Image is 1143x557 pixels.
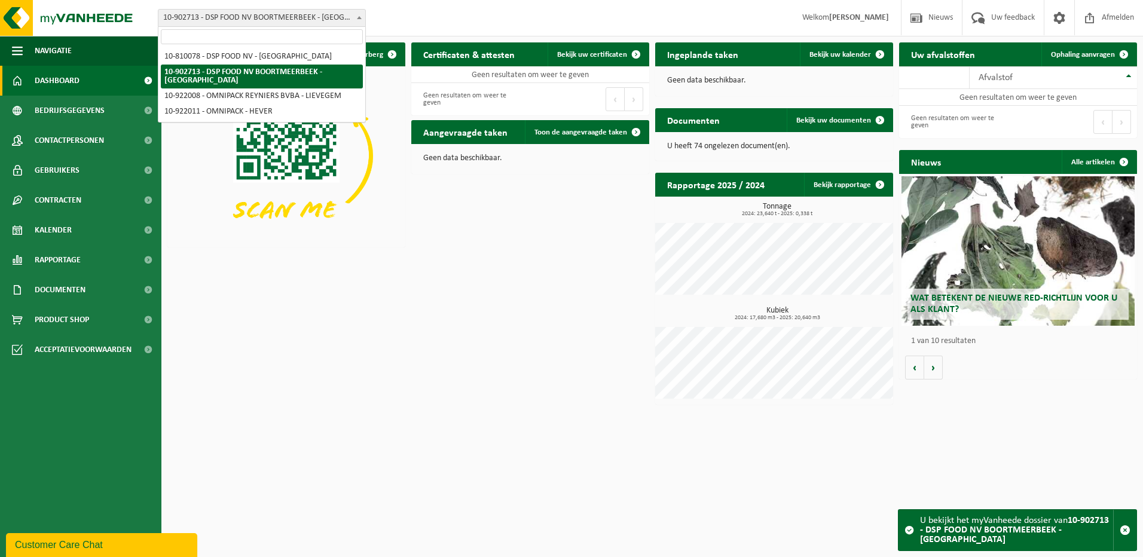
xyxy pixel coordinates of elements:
a: Bekijk uw certificaten [548,42,648,66]
td: Geen resultaten om weer te geven [411,66,649,83]
div: Geen resultaten om weer te geven [905,109,1012,135]
p: Geen data beschikbaar. [423,154,637,163]
span: 10-902713 - DSP FOOD NV BOORTMEERBEEK - HEVER [158,10,365,26]
td: Geen resultaten om weer te geven [899,89,1137,106]
span: 10-902713 - DSP FOOD NV BOORTMEERBEEK - HEVER [158,9,366,27]
span: Bekijk uw certificaten [557,51,627,59]
span: 2024: 23,640 t - 2025: 0,338 t [661,211,893,217]
p: Geen data beschikbaar. [667,76,881,85]
span: Bedrijfsgegevens [35,96,105,126]
div: Geen resultaten om weer te geven [417,86,524,112]
button: Previous [606,87,625,111]
span: Kalender [35,215,72,245]
h3: Kubiek [661,307,893,321]
span: Wat betekent de nieuwe RED-richtlijn voor u als klant? [910,293,1117,314]
span: Bekijk uw kalender [809,51,871,59]
span: Toon de aangevraagde taken [534,128,627,136]
a: Wat betekent de nieuwe RED-richtlijn voor u als klant? [901,176,1135,326]
span: Ophaling aanvragen [1051,51,1115,59]
span: Afvalstof [979,73,1013,82]
button: Volgende [924,356,943,380]
h2: Nieuws [899,150,953,173]
span: Dashboard [35,66,80,96]
a: Ophaling aanvragen [1041,42,1136,66]
li: 10-922008 - OMNIPACK REYNIERS BVBA - LIEVEGEM [161,88,363,104]
button: Next [1113,110,1131,134]
img: Download de VHEPlus App [167,66,405,245]
span: Bekijk uw documenten [796,117,871,124]
strong: [PERSON_NAME] [829,13,889,22]
span: Documenten [35,275,85,305]
h2: Uw afvalstoffen [899,42,987,66]
h2: Aangevraagde taken [411,120,519,143]
h2: Certificaten & attesten [411,42,527,66]
a: Bekijk uw documenten [787,108,892,132]
span: 2024: 17,680 m3 - 2025: 20,640 m3 [661,315,893,321]
button: Verberg [347,42,404,66]
p: 1 van 10 resultaten [911,337,1131,345]
button: Next [625,87,643,111]
span: Navigatie [35,36,72,66]
h3: Tonnage [661,203,893,217]
span: Acceptatievoorwaarden [35,335,132,365]
span: Contactpersonen [35,126,104,155]
span: Rapportage [35,245,81,275]
h2: Rapportage 2025 / 2024 [655,173,777,196]
a: Alle artikelen [1062,150,1136,174]
div: U bekijkt het myVanheede dossier van [920,510,1113,550]
a: Toon de aangevraagde taken [525,120,648,144]
li: 10-922011 - OMNIPACK - HEVER [161,104,363,120]
li: 10-810078 - DSP FOOD NV - [GEOGRAPHIC_DATA] [161,49,363,65]
span: Product Shop [35,305,89,335]
span: Verberg [357,51,383,59]
li: 10-902713 - DSP FOOD NV BOORTMEERBEEK - [GEOGRAPHIC_DATA] [161,65,363,88]
strong: 10-902713 - DSP FOOD NV BOORTMEERBEEK - [GEOGRAPHIC_DATA] [920,516,1109,544]
p: U heeft 74 ongelezen document(en). [667,142,881,151]
span: Gebruikers [35,155,80,185]
span: Contracten [35,185,81,215]
a: Bekijk uw kalender [800,42,892,66]
a: Bekijk rapportage [804,173,892,197]
h2: Documenten [655,108,732,131]
h2: Ingeplande taken [655,42,750,66]
button: Vorige [905,356,924,380]
button: Previous [1093,110,1113,134]
iframe: chat widget [6,531,200,557]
